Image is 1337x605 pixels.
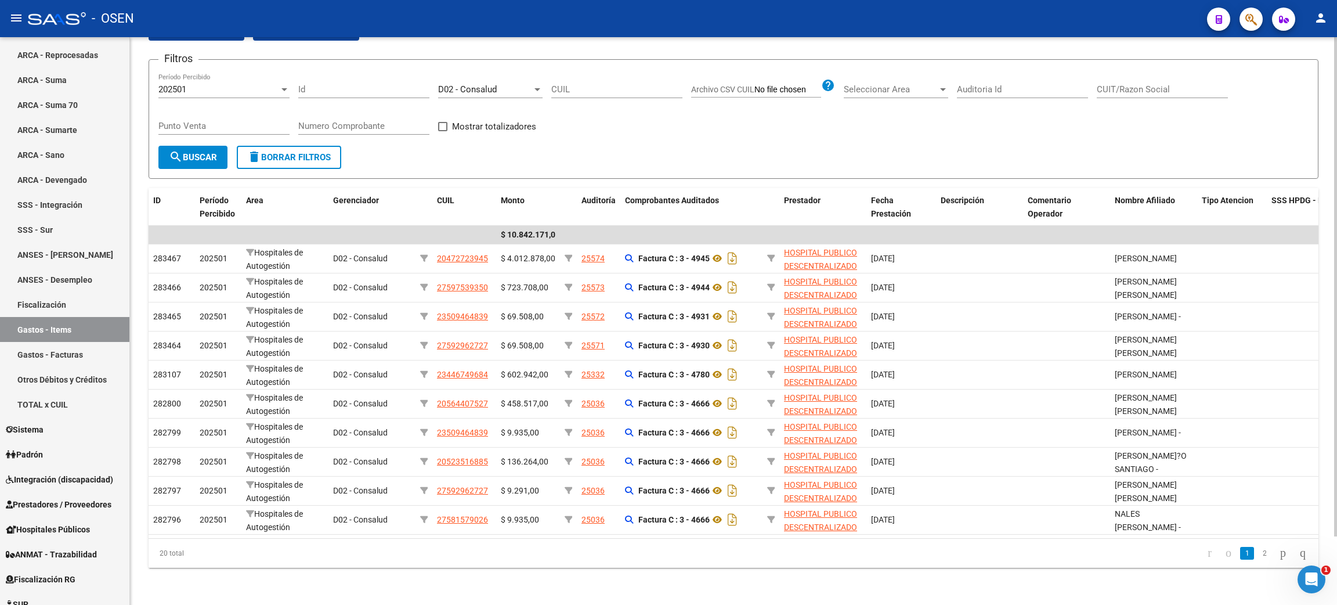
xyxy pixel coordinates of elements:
[581,426,605,440] div: 25036
[1115,370,1177,379] span: [PERSON_NAME]
[246,306,303,329] span: Hospitales de Autogestión
[200,283,227,292] span: 202501
[437,312,488,321] span: 23509464839
[784,306,857,342] span: HOSPITAL PUBLICO DESCENTRALIZADO [PERSON_NAME]
[501,457,548,466] span: $ 136.264,00
[638,254,710,263] strong: Factura C : 3 - 4945
[1321,566,1331,575] span: 1
[437,370,488,379] span: 23446749684
[6,573,75,586] span: Fiscalización RG
[784,507,862,532] div: (30709490571)
[638,515,710,524] strong: Factura C : 3 - 4666
[246,509,303,532] span: Hospitales de Autogestión
[247,150,261,164] mat-icon: delete
[784,393,857,429] span: HOSPITAL PUBLICO DESCENTRALIZADO [PERSON_NAME]
[581,397,605,410] div: 25036
[437,196,454,205] span: CUIL
[638,457,710,466] strong: Factura C : 3 - 4666
[581,252,605,265] div: 25574
[581,484,605,498] div: 25036
[638,486,710,495] strong: Factura C : 3 - 4666
[437,486,488,495] span: 27592962727
[246,364,303,387] span: Hospitales de Autogestión
[784,364,857,400] span: HOSPITAL PUBLICO DESCENTRALIZADO [PERSON_NAME]
[501,486,539,495] span: $ 9.291,00
[153,457,181,466] span: 282798
[200,254,227,263] span: 202501
[195,188,241,226] datatable-header-cell: Período Percibido
[246,277,303,300] span: Hospitales de Autogestión
[437,254,488,263] span: 20472723945
[1028,196,1071,218] span: Comentario Operador
[784,275,862,300] div: (30709490571)
[200,312,227,321] span: 202501
[200,515,227,524] span: 202501
[1115,196,1175,205] span: Nombre Afiliado
[501,196,525,205] span: Monto
[871,399,895,408] span: [DATE]
[1115,277,1177,300] span: [PERSON_NAME] [PERSON_NAME]
[784,478,862,503] div: (30709490571)
[333,196,379,205] span: Gerenciador
[1197,188,1267,226] datatable-header-cell: Tipo Atencion
[432,188,496,226] datatable-header-cell: CUIL
[725,423,740,442] i: Descargar documento
[784,449,862,474] div: (30709490571)
[1115,335,1177,358] span: [PERSON_NAME] [PERSON_NAME]
[1240,547,1254,560] a: 1
[725,510,740,529] i: Descargar documento
[784,451,857,487] span: HOSPITAL PUBLICO DESCENTRALIZADO [PERSON_NAME]
[501,428,539,437] span: $ 9.935,00
[6,523,90,536] span: Hospitales Públicos
[333,428,388,437] span: D02 - Consalud
[871,486,895,495] span: [DATE]
[246,480,303,503] span: Hospitales de Autogestión
[581,455,605,469] div: 25036
[871,196,911,218] span: Fecha Prestación
[333,457,388,466] span: D02 - Consalud
[200,341,227,350] span: 202501
[936,188,1023,226] datatable-header-cell: Descripción
[784,422,857,458] span: HOSPITAL PUBLICO DESCENTRALIZADO [PERSON_NAME]
[784,277,857,313] span: HOSPITAL PUBLICO DESCENTRALIZADO [PERSON_NAME]
[638,312,710,321] strong: Factura C : 3 - 4931
[153,515,181,524] span: 282796
[333,370,388,379] span: D02 - Consalud
[153,196,161,205] span: ID
[169,152,217,163] span: Buscar
[501,312,544,321] span: $ 69.508,00
[871,428,895,437] span: [DATE]
[725,336,740,355] i: Descargar documento
[1298,566,1325,593] iframe: Intercom live chat
[1115,480,1177,503] span: [PERSON_NAME] [PERSON_NAME]
[821,78,835,92] mat-icon: help
[691,85,754,94] span: Archivo CSV CUIL
[784,391,862,416] div: (30709490571)
[501,370,548,379] span: $ 602.942,00
[501,283,548,292] span: $ 723.708,00
[625,196,719,205] span: Comprobantes Auditados
[437,457,488,466] span: 20523516885
[333,399,388,408] span: D02 - Consalud
[871,254,895,263] span: [DATE]
[725,249,740,268] i: Descargar documento
[871,283,895,292] span: [DATE]
[333,515,388,524] span: D02 - Consalud
[638,341,710,350] strong: Factura C : 3 - 4930
[941,196,984,205] span: Descripción
[638,428,710,437] strong: Factura C : 3 - 4666
[581,281,605,294] div: 25573
[158,84,186,95] span: 202501
[784,196,821,205] span: Prestador
[333,341,388,350] span: D02 - Consalud
[200,399,227,408] span: 202501
[246,393,303,416] span: Hospitales de Autogestión
[577,188,620,226] datatable-header-cell: Auditoría
[438,84,497,95] span: D02 - Consalud
[452,120,536,134] span: Mostrar totalizadores
[581,339,605,352] div: 25571
[725,452,740,471] i: Descargar documento
[784,333,862,358] div: (30709490571)
[153,254,181,263] span: 283467
[638,399,710,408] strong: Factura C : 3 - 4666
